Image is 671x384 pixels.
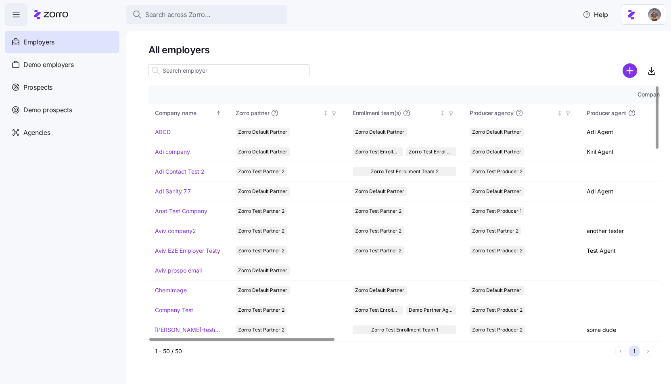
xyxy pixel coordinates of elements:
[155,187,191,195] a: Adi Sanity 7.7
[238,207,284,216] span: Zorro Test Partner 2
[155,168,205,176] a: Adi Contact Test 2
[648,8,661,21] img: 4405efb6-a4ff-4e3b-b971-a8a12b62b3ee-1719735568656.jpeg
[355,306,401,315] span: Zorro Test Enrollment Team 2
[238,187,287,196] span: Zorro Default Partner
[229,104,346,122] th: Zorro partnerNot sorted
[587,109,626,117] span: Producer agent
[155,128,171,136] a: ABCD
[148,64,310,77] input: Search employer
[148,104,229,122] th: Company nameSorted ascending
[5,121,119,144] a: Agencies
[155,227,196,235] a: Aviv company2
[472,187,521,196] span: Zorro Default Partner
[155,207,207,215] a: Anat Test Company
[5,99,119,121] a: Demo prospects
[472,207,522,216] span: Zorro Test Producer 1
[355,187,404,196] span: Zorro Default Partner
[470,109,514,117] span: Producer agency
[23,60,74,70] span: Demo employers
[155,148,190,156] a: Adi company
[629,346,640,357] button: 1
[409,147,454,156] span: Zorro Test Enrollment Team 1
[557,110,562,116] div: Not sorted
[355,128,404,136] span: Zorro Default Partner
[440,110,445,116] div: Not sorted
[472,147,521,156] span: Zorro Default Partner
[23,128,50,138] span: Agencies
[472,128,521,136] span: Zorro Default Partner
[643,346,653,357] button: Next page
[409,306,454,315] span: Demo Partner Agency
[148,44,660,56] h1: All employers
[472,246,523,255] span: Zorro Test Producer 2
[155,286,187,294] a: ChemImage
[238,128,287,136] span: Zorro Default Partner
[126,5,287,24] button: Search across Zorro...
[346,104,463,122] th: Enrollment team(s)Not sorted
[238,266,287,275] span: Zorro Default Partner
[238,306,284,315] span: Zorro Test Partner 2
[371,325,438,334] span: Zorro Test Enrollment Team 1
[238,246,284,255] span: Zorro Test Partner 2
[583,10,608,19] span: Help
[238,147,287,156] span: Zorro Default Partner
[353,109,401,117] span: Enrollment team(s)
[23,82,52,92] span: Prospects
[355,246,401,255] span: Zorro Test Partner 2
[472,227,518,235] span: Zorro Test Partner 2
[5,31,119,53] a: Employers
[155,247,220,255] a: Aviv E2E Employer Testy
[145,10,211,20] span: Search across Zorro...
[355,286,404,295] span: Zorro Default Partner
[238,167,284,176] span: Zorro Test Partner 2
[155,306,193,314] a: Company Test
[371,167,439,176] span: Zorro Test Enrollment Team 2
[472,167,523,176] span: Zorro Test Producer 2
[155,266,202,275] a: Aviv prospo email
[155,326,222,334] a: [PERSON_NAME]-testing-payroll
[155,347,612,355] div: 1 - 50 / 50
[472,286,521,295] span: Zorro Default Partner
[615,346,626,357] button: Previous page
[23,105,72,115] span: Demo prospects
[355,227,401,235] span: Zorro Test Partner 2
[463,104,580,122] th: Producer agencyNot sorted
[238,227,284,235] span: Zorro Test Partner 2
[472,325,523,334] span: Zorro Test Producer 2
[355,147,401,156] span: Zorro Test Enrollment Team 2
[216,110,222,116] div: Sorted ascending
[355,207,401,216] span: Zorro Test Partner 2
[155,109,215,118] div: Company name
[5,76,119,99] a: Prospects
[23,37,54,47] span: Employers
[238,325,284,334] span: Zorro Test Partner 2
[472,306,523,315] span: Zorro Test Producer 2
[623,63,637,78] svg: add icon
[5,53,119,76] a: Demo employers
[238,286,287,295] span: Zorro Default Partner
[576,6,615,23] button: Help
[323,110,328,116] div: Not sorted
[236,109,269,117] span: Zorro partner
